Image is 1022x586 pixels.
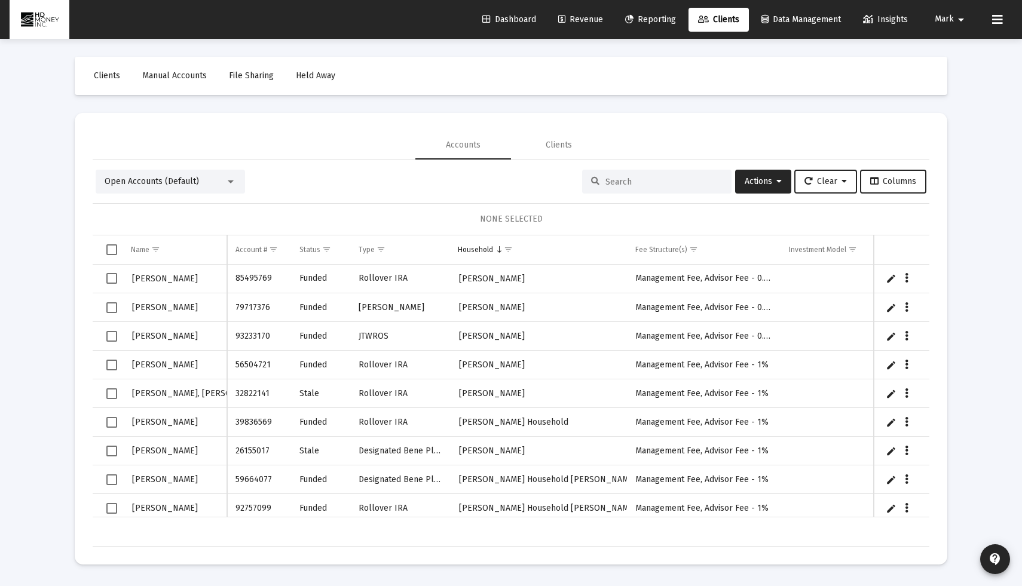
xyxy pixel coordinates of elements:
a: Insights [853,8,917,32]
a: [PERSON_NAME] [458,442,526,459]
span: [PERSON_NAME] [459,446,525,456]
td: 59664077 [227,465,290,494]
div: Status [299,245,320,254]
td: Column Type [350,235,449,264]
div: Type [359,245,375,254]
a: Reporting [616,8,686,32]
mat-icon: arrow_drop_down [954,8,968,32]
a: [PERSON_NAME] [458,299,526,316]
input: Search [605,177,723,187]
a: [PERSON_NAME] [458,356,526,373]
div: Select row [106,503,117,514]
span: Clients [94,70,120,81]
a: [PERSON_NAME] [131,499,199,517]
span: [PERSON_NAME], [PERSON_NAME] [132,388,268,398]
span: Reporting [625,14,676,24]
a: Edit [886,417,896,428]
td: Column Status [291,235,350,264]
span: Open Accounts (Default) [105,176,199,186]
div: Select row [106,388,117,399]
span: [PERSON_NAME] [132,274,198,284]
a: [PERSON_NAME] Household [PERSON_NAME] [458,499,638,517]
span: [PERSON_NAME] [459,274,525,284]
div: Stale [299,388,342,400]
div: Select row [106,273,117,284]
button: Columns [860,170,926,194]
td: Rollover IRA [350,379,449,408]
span: Manual Accounts [142,70,207,81]
td: Designated Bene Plan [350,465,449,494]
a: Edit [886,302,896,313]
div: Funded [299,272,342,284]
a: [PERSON_NAME] [131,327,199,345]
td: Column Name [123,235,227,264]
td: Rollover IRA [350,408,449,437]
div: Data grid [93,235,929,547]
td: Management Fee, Advisor Fee - 1% [627,437,781,465]
a: [PERSON_NAME] [458,327,526,345]
a: [PERSON_NAME] Household [PERSON_NAME] [458,471,638,488]
a: Manual Accounts [133,64,216,88]
td: 26155017 [227,437,290,465]
span: Data Management [761,14,841,24]
span: [PERSON_NAME] [132,503,198,513]
a: [PERSON_NAME], [PERSON_NAME] [131,385,269,402]
div: Name [131,245,149,254]
div: Funded [299,359,342,371]
div: Accounts [446,139,481,151]
span: Show filter options for column 'Type' [377,245,385,254]
a: Clients [84,64,130,88]
span: Clients [698,14,739,24]
a: Clients [689,8,749,32]
div: Fee Structure(s) [635,245,687,254]
a: Edit [886,360,896,370]
td: 93233170 [227,322,290,351]
span: Revenue [558,14,603,24]
a: [PERSON_NAME] [131,413,199,431]
span: [PERSON_NAME] [132,474,198,484]
a: Edit [886,474,896,485]
span: Mark [935,14,954,24]
div: Select row [106,446,117,456]
a: Revenue [549,8,613,32]
a: [PERSON_NAME] Household [458,413,570,431]
span: Show filter options for column 'Account #' [269,245,278,254]
a: File Sharing [219,64,283,88]
span: [PERSON_NAME] [132,417,198,427]
a: Edit [886,388,896,399]
a: [PERSON_NAME] [131,471,199,488]
a: [PERSON_NAME] [131,299,199,316]
span: Show filter options for column 'Household' [504,245,513,254]
span: Actions [745,176,782,186]
td: Column Investment Model [781,235,876,264]
span: Show filter options for column 'Investment Model' [848,245,857,254]
div: Funded [299,330,342,342]
div: Funded [299,474,342,486]
a: Edit [886,273,896,284]
div: Account # [235,245,267,254]
div: NONE SELECTED [102,213,920,225]
div: Select row [106,417,117,428]
div: Select row [106,302,117,313]
span: Show filter options for column 'Status' [322,245,331,254]
td: Management Fee, Advisor Fee - 0.9% [627,322,781,351]
div: Select row [106,360,117,370]
a: [PERSON_NAME] [458,385,526,402]
div: Funded [299,302,342,314]
td: Rollover IRA [350,494,449,523]
td: Rollover IRA [350,351,449,379]
div: Select row [106,331,117,342]
span: [PERSON_NAME] [132,360,198,370]
a: [PERSON_NAME] [131,442,199,459]
span: [PERSON_NAME] Household [PERSON_NAME] [459,474,637,484]
span: [PERSON_NAME] [459,331,525,341]
td: Management Fee, Advisor Fee - 1% [627,379,781,408]
td: 56504721 [227,351,290,379]
td: Management Fee, Advisor Fee - 1% [627,408,781,437]
a: [PERSON_NAME] [131,356,199,373]
a: Edit [886,503,896,514]
td: Column Fee Structure(s) [627,235,781,264]
div: Select all [106,244,117,255]
td: Designated Bene Plan [350,437,449,465]
span: Show filter options for column 'Fee Structure(s)' [689,245,698,254]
